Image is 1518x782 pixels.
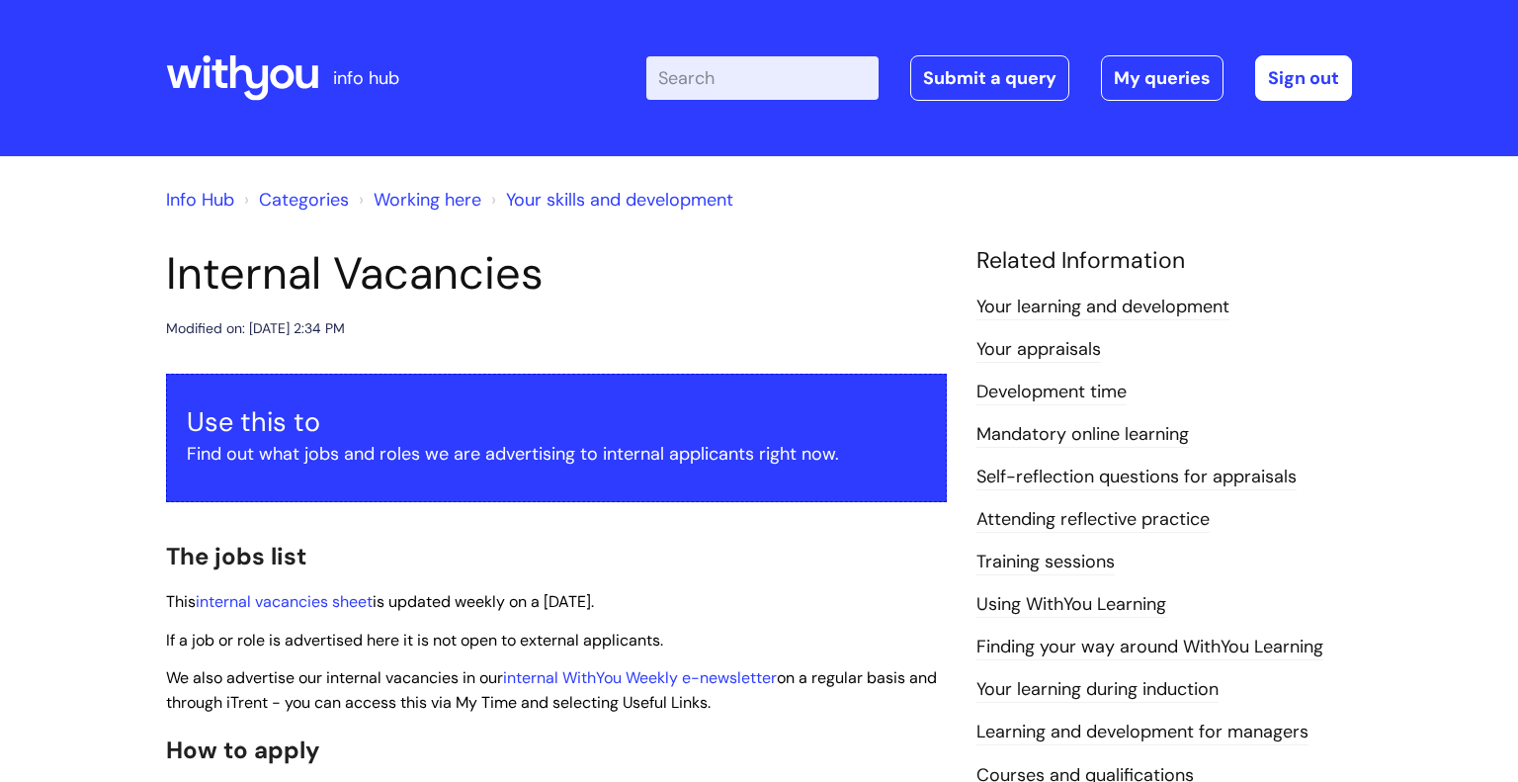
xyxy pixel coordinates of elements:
[333,62,399,94] p: info hub
[166,541,306,571] span: The jobs list
[187,406,926,438] h3: Use this to
[374,188,481,212] a: Working here
[976,422,1189,448] a: Mandatory online learning
[166,247,947,301] h1: Internal Vacancies
[976,720,1308,745] a: Learning and development for managers
[646,55,1352,101] div: | -
[1255,55,1352,101] a: Sign out
[976,592,1166,618] a: Using WithYou Learning
[166,188,234,212] a: Info Hub
[354,184,481,216] li: Working here
[506,188,733,212] a: Your skills and development
[646,56,879,100] input: Search
[486,184,733,216] li: Your skills and development
[910,55,1069,101] a: Submit a query
[503,667,777,688] a: internal WithYou Weekly e-newsletter
[166,630,663,651] span: If a job or role is advertised here it is not open to external applicants.
[976,337,1101,363] a: Your appraisals
[239,184,349,216] li: Solution home
[976,635,1323,660] a: Finding your way around WithYou Learning
[976,550,1115,575] a: Training sessions
[976,507,1210,533] a: Attending reflective practice
[196,591,373,612] a: internal vacancies sheet
[166,316,345,341] div: Modified on: [DATE] 2:34 PM
[976,295,1229,320] a: Your learning and development
[1101,55,1223,101] a: My queries
[976,247,1352,275] h4: Related Information
[976,465,1297,490] a: Self-reflection questions for appraisals
[976,677,1219,703] a: Your learning during induction
[976,380,1127,405] a: Development time
[166,591,594,612] span: This is updated weekly on a [DATE].
[187,438,926,470] p: Find out what jobs and roles we are advertising to internal applicants right now.
[259,188,349,212] a: Categories
[166,667,937,713] span: We also advertise our internal vacancies in our on a regular basis and through iTrent - you can a...
[166,735,320,765] span: How to apply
